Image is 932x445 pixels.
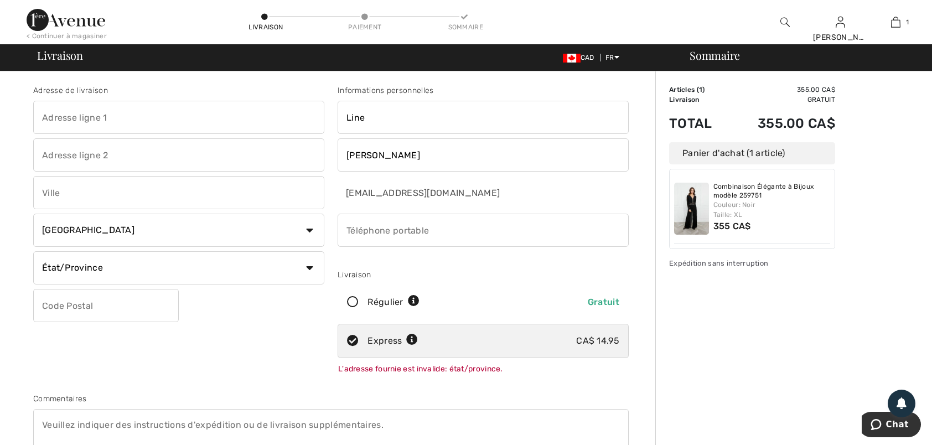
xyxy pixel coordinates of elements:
a: 1 [868,15,923,29]
img: 1ère Avenue [27,9,105,31]
input: Code Postal [33,289,179,322]
span: Livraison [37,50,83,61]
div: Express [367,334,418,348]
div: [PERSON_NAME] [813,32,867,43]
div: Panier d'achat (1 article) [669,142,835,164]
span: 355 CA$ [713,221,751,231]
div: Régulier [367,296,420,309]
img: Mes infos [836,15,845,29]
div: L'adresse fournie est invalide: état/province. [338,363,629,375]
td: Livraison [669,95,728,105]
td: Gratuit [728,95,835,105]
div: Livraison [248,22,282,32]
a: Se connecter [836,17,845,27]
input: Adresse ligne 2 [33,138,324,172]
div: Couleur: Noir Taille: XL [713,200,831,220]
img: Combinaison Élégante à Bijoux modèle 259751 [674,183,709,235]
span: CAD [563,54,599,61]
input: Ville [33,176,324,209]
input: Adresse ligne 1 [33,101,324,134]
iframe: Ouvre un widget dans lequel vous pouvez chatter avec l’un de nos agents [862,412,921,439]
td: 355.00 CA$ [728,85,835,95]
div: Adresse de livraison [33,85,324,96]
div: CA$ 14.95 [576,334,619,348]
input: Prénom [338,101,629,134]
td: 355.00 CA$ [728,105,835,142]
span: 1 [699,86,702,94]
span: Gratuit [588,297,619,307]
td: Articles ( ) [669,85,728,95]
div: Paiement [348,22,381,32]
div: Sommaire [448,22,481,32]
td: Total [669,105,728,142]
img: recherche [780,15,790,29]
img: Canadian Dollar [563,54,581,63]
input: Téléphone portable [338,214,629,247]
div: Sommaire [676,50,925,61]
div: Commentaires [33,393,629,405]
a: Combinaison Élégante à Bijoux modèle 259751 [713,183,831,200]
img: Mon panier [891,15,900,29]
span: 1 [906,17,909,27]
div: < Continuer à magasiner [27,31,107,41]
div: Livraison [338,269,629,281]
div: Expédition sans interruption [669,258,835,268]
span: FR [605,54,619,61]
div: Informations personnelles [338,85,629,96]
input: Nom de famille [338,138,629,172]
input: Courriel [338,176,556,209]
